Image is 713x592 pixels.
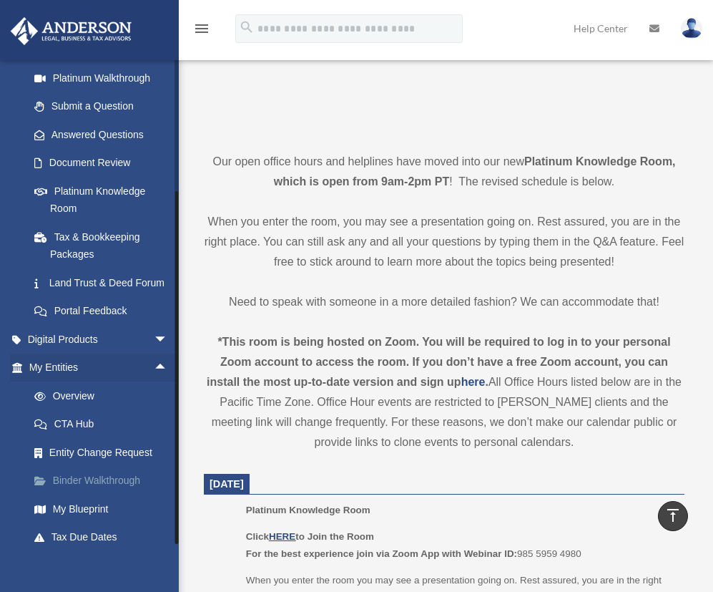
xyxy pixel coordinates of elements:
a: CTA Hub [20,410,190,439]
i: search [239,19,255,35]
span: arrow_drop_up [154,354,182,383]
a: Entity Change Request [20,438,190,467]
a: My Entitiesarrow_drop_up [10,354,190,382]
a: Digital Productsarrow_drop_down [10,325,190,354]
a: HERE [269,531,295,542]
i: vertical_align_top [664,507,682,524]
b: Click to Join the Room [246,531,374,542]
a: Land Trust & Deed Forum [20,268,190,297]
a: Platinum Knowledge Room [20,177,182,223]
p: When you enter the room, you may see a presentation going on. Rest assured, you are in the right ... [204,212,684,272]
span: Platinum Knowledge Room [246,505,370,515]
a: Tax Due Dates [20,523,190,552]
a: vertical_align_top [658,501,688,531]
a: Overview [20,382,190,410]
strong: . [485,376,488,388]
strong: *This room is being hosted on Zoom. You will be required to log in to your personal Zoom account ... [207,336,671,388]
span: arrow_drop_down [154,325,182,354]
strong: Platinum Knowledge Room, which is open from 9am-2pm PT [274,155,676,188]
img: User Pic [681,18,702,39]
a: Platinum Walkthrough [20,64,190,92]
i: menu [193,20,210,37]
a: Submit a Question [20,92,190,121]
span: [DATE] [210,478,244,490]
p: Our open office hours and helplines have moved into our new ! The revised schedule is below. [204,152,684,192]
a: Portal Feedback [20,297,190,326]
img: Anderson Advisors Platinum Portal [6,17,136,45]
a: Binder Walkthrough [20,467,190,495]
p: Need to speak with someone in a more detailed fashion? We can accommodate that! [204,292,684,312]
a: Answered Questions [20,120,190,149]
a: My Blueprint [20,495,190,523]
a: Document Review [20,149,190,178]
div: All Office Hours listed below are in the Pacific Time Zone. Office Hour events are restricted to ... [204,332,684,452]
b: For the best experience join via Zoom App with Webinar ID: [246,548,517,559]
a: Tax & Bookkeeping Packages [20,223,190,268]
p: 985 5959 4980 [246,528,674,562]
a: here [461,376,486,388]
a: menu [193,25,210,37]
